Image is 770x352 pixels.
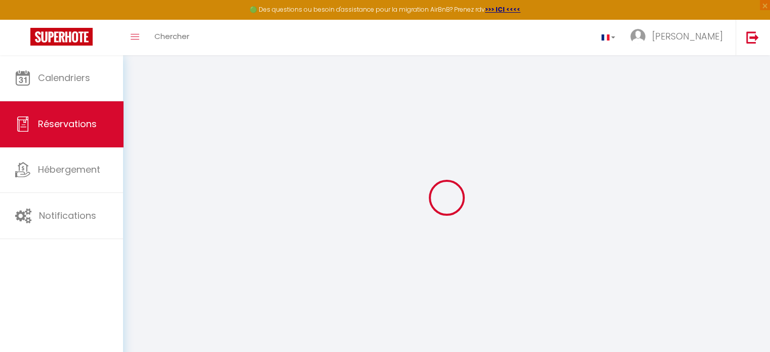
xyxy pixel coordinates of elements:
[630,29,645,44] img: ...
[38,118,97,130] span: Réservations
[623,20,736,55] a: ... [PERSON_NAME]
[38,163,100,176] span: Hébergement
[147,20,197,55] a: Chercher
[38,71,90,84] span: Calendriers
[652,30,723,43] span: [PERSON_NAME]
[154,31,189,42] span: Chercher
[485,5,520,14] a: >>> ICI <<<<
[30,28,93,46] img: Super Booking
[39,209,96,222] span: Notifications
[746,31,759,44] img: logout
